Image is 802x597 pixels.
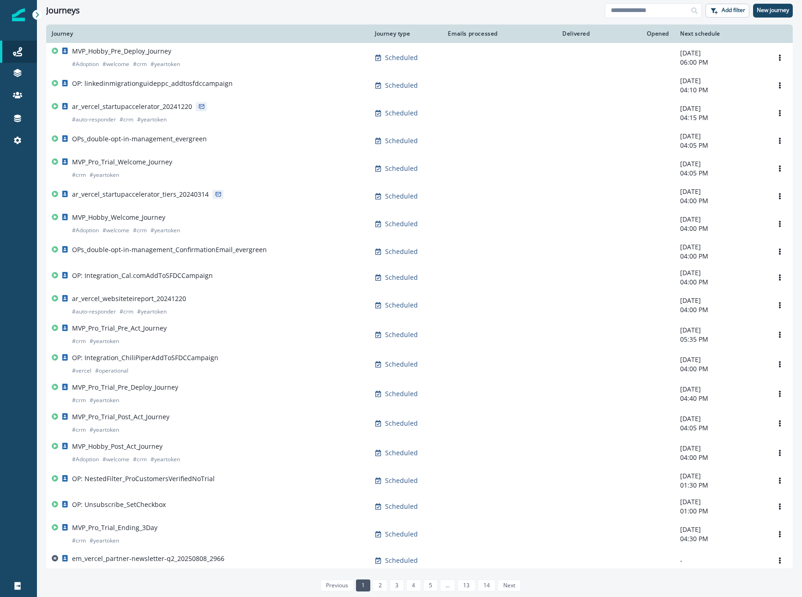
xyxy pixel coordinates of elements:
[72,226,99,235] p: # Adoption
[46,519,793,549] a: MVP_Pro_Trial_Ending_3Day#crm#yeartokenScheduled-[DATE]04:30 PMOptions
[680,507,761,516] p: 01:00 PM
[772,416,787,430] button: Options
[72,79,233,88] p: OP: linkedinmigrationguideppc_addtosfdccampaign
[46,438,793,468] a: MVP_Hobby_Post_Act_Journey#Adoption#welcome#crm#yeartokenScheduled-[DATE]04:00 PMOptions
[385,247,418,256] p: Scheduled
[46,6,80,16] h1: Journeys
[72,245,267,254] p: OPs_double-opt-in-management_ConfirmationEmail_evergreen
[72,294,186,303] p: ar_vercel_websiteteireport_20241220
[385,502,418,511] p: Scheduled
[680,187,761,196] p: [DATE]
[680,296,761,305] p: [DATE]
[72,170,86,180] p: # crm
[72,425,86,434] p: # crm
[680,305,761,314] p: 04:00 PM
[72,455,99,464] p: # Adoption
[444,30,498,37] div: Emails processed
[680,141,761,150] p: 04:05 PM
[772,357,787,371] button: Options
[151,226,180,235] p: # yeartoken
[680,471,761,481] p: [DATE]
[680,364,761,374] p: 04:00 PM
[772,328,787,342] button: Options
[509,30,590,37] div: Delivered
[772,474,787,488] button: Options
[680,556,761,565] p: -
[373,579,387,591] a: Page 2
[72,307,116,316] p: # auto-responder
[772,134,787,148] button: Options
[772,162,787,175] button: Options
[680,355,761,364] p: [DATE]
[72,134,207,144] p: OPs_double-opt-in-management_evergreen
[385,192,418,201] p: Scheduled
[72,213,165,222] p: MVP_Hobby_Welcome_Journey
[680,224,761,233] p: 04:00 PM
[72,47,171,56] p: MVP_Hobby_Pre_Deploy_Journey
[72,271,213,280] p: OP: Integration_Cal.comAddToSFDCCampaign
[772,387,787,401] button: Options
[680,525,761,534] p: [DATE]
[680,534,761,543] p: 04:30 PM
[680,444,761,453] p: [DATE]
[46,379,793,409] a: MVP_Pro_Trial_Pre_Deploy_Journey#crm#yeartokenScheduled-[DATE]04:40 PMOptions
[772,446,787,460] button: Options
[12,8,25,21] img: Inflection
[680,277,761,287] p: 04:00 PM
[385,219,418,229] p: Scheduled
[680,169,761,178] p: 04:05 PM
[385,301,418,310] p: Scheduled
[103,60,129,69] p: # welcome
[385,164,418,173] p: Scheduled
[680,132,761,141] p: [DATE]
[772,554,787,567] button: Options
[680,76,761,85] p: [DATE]
[103,226,129,235] p: # welcome
[757,7,789,13] p: New journey
[52,30,364,37] div: Journey
[772,78,787,92] button: Options
[151,60,180,69] p: # yeartoken
[680,48,761,58] p: [DATE]
[46,128,793,154] a: OPs_double-opt-in-management_evergreenScheduled-[DATE]04:05 PMOptions
[46,290,793,320] a: ar_vercel_websiteteireport_20241220#auto-responder#crm#yeartokenScheduled-[DATE]04:00 PMOptions
[385,419,418,428] p: Scheduled
[46,494,793,519] a: OP: Unsubscribe_SetCheckboxScheduled-[DATE]01:00 PMOptions
[680,30,761,37] div: Next schedule
[72,474,215,483] p: OP: NestedFilter_ProCustomersVerifiedNoTrial
[46,350,793,379] a: OP: Integration_ChiliPiperAddToSFDCCampaign#vercel#operationalScheduled-[DATE]04:00 PMOptions
[137,307,167,316] p: # yeartoken
[772,245,787,259] button: Options
[46,409,793,438] a: MVP_Pro_Trial_Post_Act_Journey#crm#yeartokenScheduled-[DATE]04:05 PMOptions
[385,136,418,145] p: Scheduled
[772,271,787,284] button: Options
[478,579,495,591] a: Page 14
[680,385,761,394] p: [DATE]
[103,455,129,464] p: # welcome
[46,239,793,265] a: OPs_double-opt-in-management_ConfirmationEmail_evergreenScheduled-[DATE]04:00 PMOptions
[722,7,745,13] p: Add filter
[680,453,761,462] p: 04:00 PM
[46,43,793,72] a: MVP_Hobby_Pre_Deploy_Journey#Adoption#welcome#crm#yeartokenScheduled-[DATE]06:00 PMOptions
[46,154,793,183] a: MVP_Pro_Trial_Welcome_Journey#crm#yeartokenScheduled-[DATE]04:05 PMOptions
[772,217,787,231] button: Options
[385,556,418,565] p: Scheduled
[72,324,167,333] p: MVP_Pro_Trial_Pre_Act_Journey
[72,353,218,362] p: OP: Integration_ChiliPiperAddToSFDCCampaign
[356,579,370,591] a: Page 1 is your current page
[385,273,418,282] p: Scheduled
[72,190,209,199] p: ar_vercel_startupaccelerator_tiers_20240314
[90,337,119,346] p: # yeartoken
[133,226,147,235] p: # crm
[680,196,761,205] p: 04:00 PM
[46,549,793,572] a: em_vercel_partner-newsletter-q2_20250808_2966Scheduled--Options
[133,455,147,464] p: # crm
[440,579,455,591] a: Jump forward
[706,4,749,18] button: Add filter
[458,579,475,591] a: Page 13
[72,366,91,375] p: # vercel
[680,268,761,277] p: [DATE]
[406,579,421,591] a: Page 4
[385,53,418,62] p: Scheduled
[680,215,761,224] p: [DATE]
